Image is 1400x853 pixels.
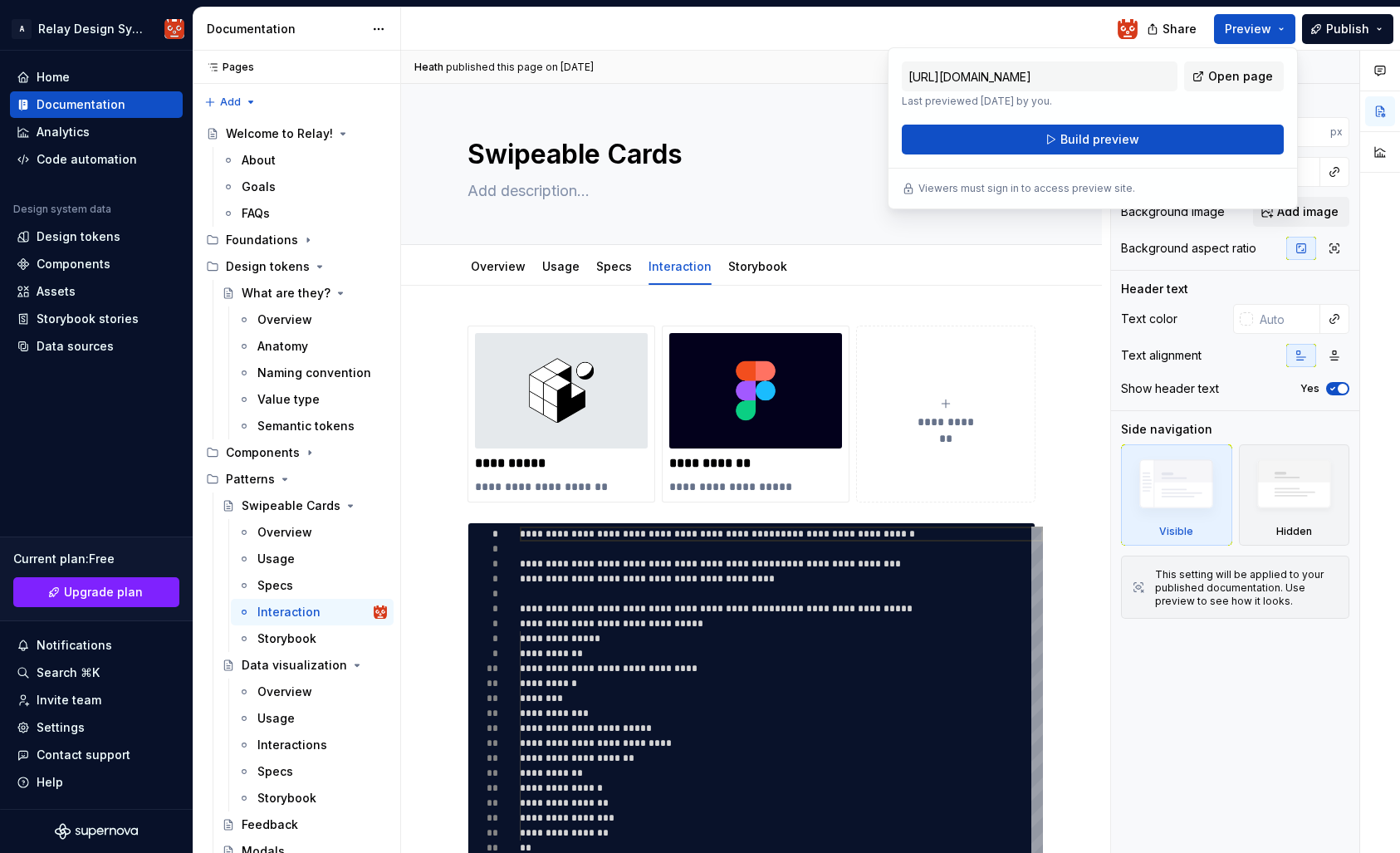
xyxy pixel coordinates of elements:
[37,774,63,791] div: Help
[10,64,183,91] a: Home
[1121,380,1219,397] div: Show header text
[231,732,394,758] a: Interactions
[199,120,394,147] a: Welcome to Relay!
[1163,21,1197,37] span: Share
[231,758,394,785] a: Specs
[1302,14,1393,44] button: Publish
[231,333,394,360] a: Anatomy
[722,248,794,283] div: Storybook
[226,125,333,142] div: Welcome to Relay!
[542,259,580,273] a: Usage
[1155,568,1339,608] div: This setting will be applied to your published documentation. Use preview to see how it looks.
[37,151,137,168] div: Code automation
[231,519,394,546] a: Overview
[475,333,648,449] img: 79a54107-5d58-4fee-b264-0955302a2898.jpg
[257,763,293,780] div: Specs
[231,625,394,652] a: Storybook
[1266,117,1330,147] input: Auto
[207,21,364,37] div: Documentation
[464,248,532,283] div: Overview
[215,147,394,174] a: About
[374,605,387,619] img: Heath
[10,251,183,277] a: Components
[10,687,183,713] a: Invite team
[669,333,842,449] img: 254078e2-41eb-4b80-80e1-6a03d8e6b4ad.png
[1239,444,1350,546] div: Hidden
[199,61,254,74] div: Pages
[37,256,110,272] div: Components
[37,228,120,245] div: Design tokens
[257,684,312,700] div: Overview
[231,785,394,811] a: Storybook
[10,632,183,659] button: Notifications
[199,439,394,466] div: Components
[231,572,394,599] a: Specs
[1276,525,1312,538] div: Hidden
[215,200,394,227] a: FAQs
[1121,347,1202,364] div: Text alignment
[464,135,1032,174] textarea: Swipeable Cards
[37,664,100,681] div: Search ⌘K
[199,227,394,253] div: Foundations
[226,232,298,248] div: Foundations
[257,577,293,594] div: Specs
[231,306,394,333] a: Overview
[242,657,347,674] div: Data visualization
[902,95,1177,108] p: Last previewed [DATE] by you.
[37,637,112,654] div: Notifications
[257,551,295,567] div: Usage
[10,223,183,250] a: Design tokens
[10,659,183,686] button: Search ⌘K
[1326,21,1369,37] span: Publish
[1253,304,1320,334] input: Auto
[226,258,310,275] div: Design tokens
[231,360,394,386] a: Naming convention
[728,259,787,273] a: Storybook
[257,737,327,753] div: Interactions
[1253,197,1349,227] button: Add image
[38,21,144,37] div: Relay Design System
[220,96,241,109] span: Add
[649,259,712,273] a: Interaction
[257,338,308,355] div: Anatomy
[918,182,1135,195] p: Viewers must sign in to access preview site.
[10,306,183,332] a: Storybook stories
[3,11,189,47] button: ARelay Design SystemHeath
[1277,203,1339,220] span: Add image
[10,714,183,741] a: Settings
[242,205,270,222] div: FAQs
[37,747,130,763] div: Contact support
[1121,311,1177,327] div: Text color
[226,444,300,461] div: Components
[257,365,371,381] div: Naming convention
[242,816,298,833] div: Feedback
[37,719,85,736] div: Settings
[902,125,1284,154] button: Build preview
[231,386,394,413] a: Value type
[1060,131,1139,148] span: Build preview
[1121,444,1232,546] div: Visible
[1121,203,1225,220] div: Background image
[37,692,101,708] div: Invite team
[590,248,639,283] div: Specs
[215,493,394,519] a: Swipeable Cards
[257,391,320,408] div: Value type
[164,19,184,39] img: Heath
[1138,14,1207,44] button: Share
[37,283,76,300] div: Assets
[10,742,183,768] button: Contact support
[242,285,330,301] div: What are they?
[215,174,394,200] a: Goals
[10,333,183,360] a: Data sources
[10,769,183,796] button: Help
[1118,19,1138,39] img: Heath
[536,248,586,283] div: Usage
[242,152,276,169] div: About
[10,119,183,145] a: Analytics
[37,69,70,86] div: Home
[642,248,718,283] div: Interaction
[596,259,632,273] a: Specs
[37,124,90,140] div: Analytics
[10,146,183,173] a: Code automation
[242,179,276,195] div: Goals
